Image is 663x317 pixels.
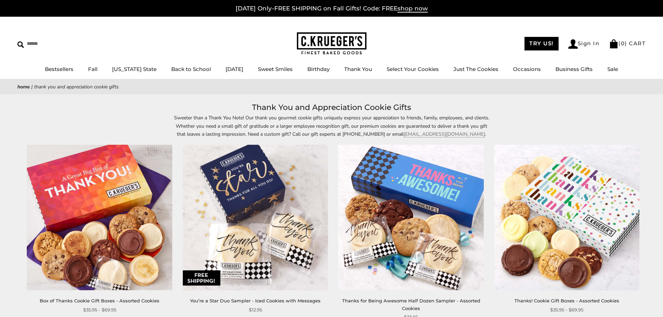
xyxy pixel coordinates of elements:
[514,298,619,303] a: Thanks! Cookie Gift Boxes - Assorted Cookies
[112,66,157,72] a: [US_STATE] State
[513,66,541,72] a: Occasions
[555,66,593,72] a: Business Gifts
[342,298,480,311] a: Thanks for Being Awesome Half Dozen Sampler - Assorted Cookies
[258,66,293,72] a: Sweet Smiles
[88,66,97,72] a: Fall
[387,66,439,72] a: Select Your Cookies
[249,306,262,314] span: $12.95
[453,66,498,72] a: Just The Cookies
[17,38,100,49] input: Search
[190,298,321,303] a: You’re a Star Duo Sampler - Iced Cookies with Messages
[172,114,492,138] p: Sweeter than a Thank You Note! Our thank you gourmet cookie gifts uniquely express your appreciat...
[568,39,600,49] a: Sign In
[17,83,646,91] nav: breadcrumbs
[27,145,172,290] img: Box of Thanks Cookie Gift Boxes - Assorted Cookies
[524,37,559,50] a: TRY US!
[607,66,618,72] a: Sale
[183,145,328,290] img: You’re a Star Duo Sampler - Iced Cookies with Messages
[34,84,119,90] span: Thank You and Appreciation Cookie Gifts
[226,66,243,72] a: [DATE]
[297,32,366,55] img: C.KRUEGER'S
[397,5,428,13] span: shop now
[494,145,639,290] img: Thanks! Cookie Gift Boxes - Assorted Cookies
[404,131,485,137] a: [EMAIL_ADDRESS][DOMAIN_NAME]
[609,39,618,48] img: Bag
[17,41,24,48] img: Search
[609,40,646,47] a: (0) CART
[344,66,372,72] a: Thank You
[83,306,116,314] span: $35.95 - $69.95
[339,145,484,290] img: Thanks for Being Awesome Half Dozen Sampler - Assorted Cookies
[307,66,330,72] a: Birthday
[40,298,159,303] a: Box of Thanks Cookie Gift Boxes - Assorted Cookies
[568,39,578,49] img: Account
[31,84,33,90] span: |
[171,66,211,72] a: Back to School
[45,66,73,72] a: Bestsellers
[17,84,30,90] a: Home
[28,101,635,114] h1: Thank You and Appreciation Cookie Gifts
[621,40,625,47] span: 0
[550,306,583,314] span: $35.95 - $69.95
[236,5,428,13] a: [DATE] Only-FREE SHIPPING on Fall Gifts! Code: FREEshop now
